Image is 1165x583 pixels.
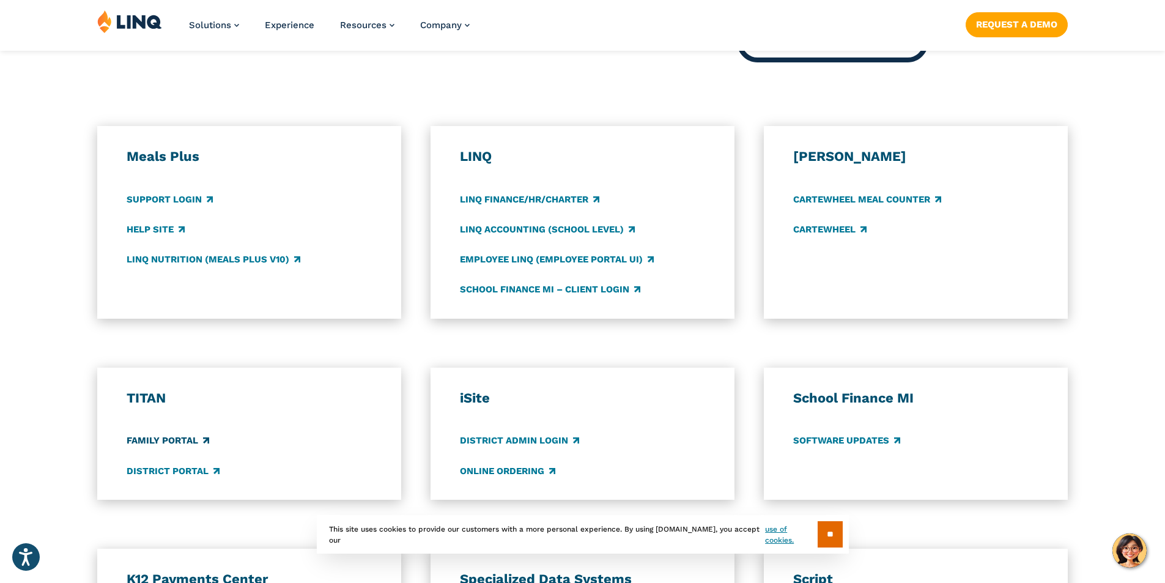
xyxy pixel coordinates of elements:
[127,148,372,165] h3: Meals Plus
[127,434,209,448] a: Family Portal
[793,148,1039,165] h3: [PERSON_NAME]
[265,20,314,31] a: Experience
[460,434,579,448] a: District Admin Login
[1112,533,1147,568] button: Hello, have a question? Let’s chat.
[340,20,386,31] span: Resources
[127,464,220,478] a: District Portal
[793,434,900,448] a: Software Updates
[793,193,941,206] a: CARTEWHEEL Meal Counter
[793,390,1039,407] h3: School Finance MI
[127,253,300,266] a: LINQ Nutrition (Meals Plus v10)
[340,20,394,31] a: Resources
[420,20,470,31] a: Company
[460,283,640,296] a: School Finance MI – Client Login
[189,20,239,31] a: Solutions
[966,12,1068,37] a: Request a Demo
[420,20,462,31] span: Company
[765,524,817,546] a: use of cookies.
[460,148,706,165] h3: LINQ
[127,390,372,407] h3: TITAN
[460,253,654,266] a: Employee LINQ (Employee Portal UI)
[460,223,635,236] a: LINQ Accounting (school level)
[189,10,470,50] nav: Primary Navigation
[127,193,213,206] a: Support Login
[460,464,555,478] a: Online Ordering
[189,20,231,31] span: Solutions
[127,223,185,236] a: Help Site
[460,193,599,206] a: LINQ Finance/HR/Charter
[97,10,162,33] img: LINQ | K‑12 Software
[460,390,706,407] h3: iSite
[793,223,867,236] a: CARTEWHEEL
[317,515,849,554] div: This site uses cookies to provide our customers with a more personal experience. By using [DOMAIN...
[966,10,1068,37] nav: Button Navigation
